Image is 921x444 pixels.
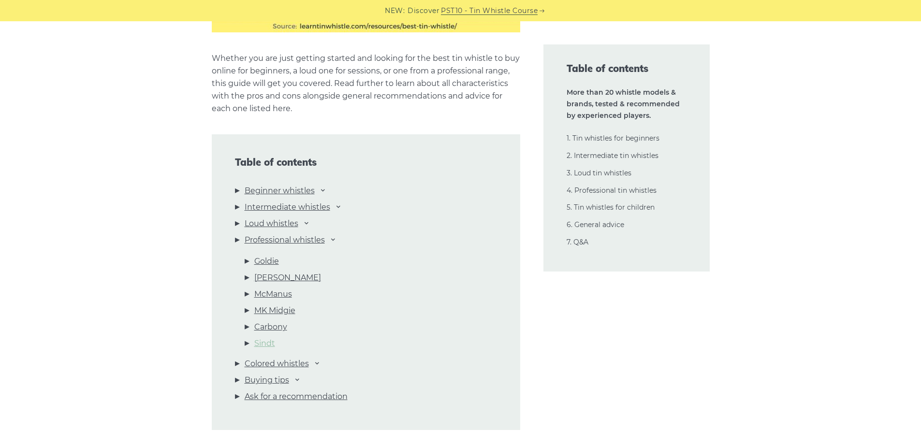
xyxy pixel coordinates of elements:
a: Colored whistles [245,358,309,370]
p: Whether you are just getting started and looking for the best tin whistle to buy online for begin... [212,52,520,115]
a: 3. Loud tin whistles [567,169,631,177]
a: Buying tips [245,374,289,387]
a: McManus [254,288,292,301]
a: Professional whistles [245,234,325,246]
span: Table of contents [235,157,497,168]
span: Discover [408,5,439,16]
a: 1. Tin whistles for beginners [567,134,659,143]
strong: More than 20 whistle models & brands, tested & recommended by experienced players. [567,88,680,120]
span: NEW: [385,5,405,16]
a: [PERSON_NAME] [254,272,321,284]
a: 7. Q&A [567,238,588,246]
a: Sindt [254,337,275,350]
span: Table of contents [567,62,687,75]
a: 6. General advice [567,220,624,229]
a: 2. Intermediate tin whistles [567,151,658,160]
a: Beginner whistles [245,185,315,197]
a: Carbony [254,321,287,333]
a: MK Midgie [254,304,295,317]
a: 4. Professional tin whistles [567,186,657,195]
a: Intermediate whistles [245,201,330,214]
a: PST10 - Tin Whistle Course [441,5,538,16]
a: 5. Tin whistles for children [567,203,655,212]
a: Goldie [254,255,279,268]
a: Ask for a recommendation [245,390,348,403]
a: Loud whistles [245,217,298,230]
